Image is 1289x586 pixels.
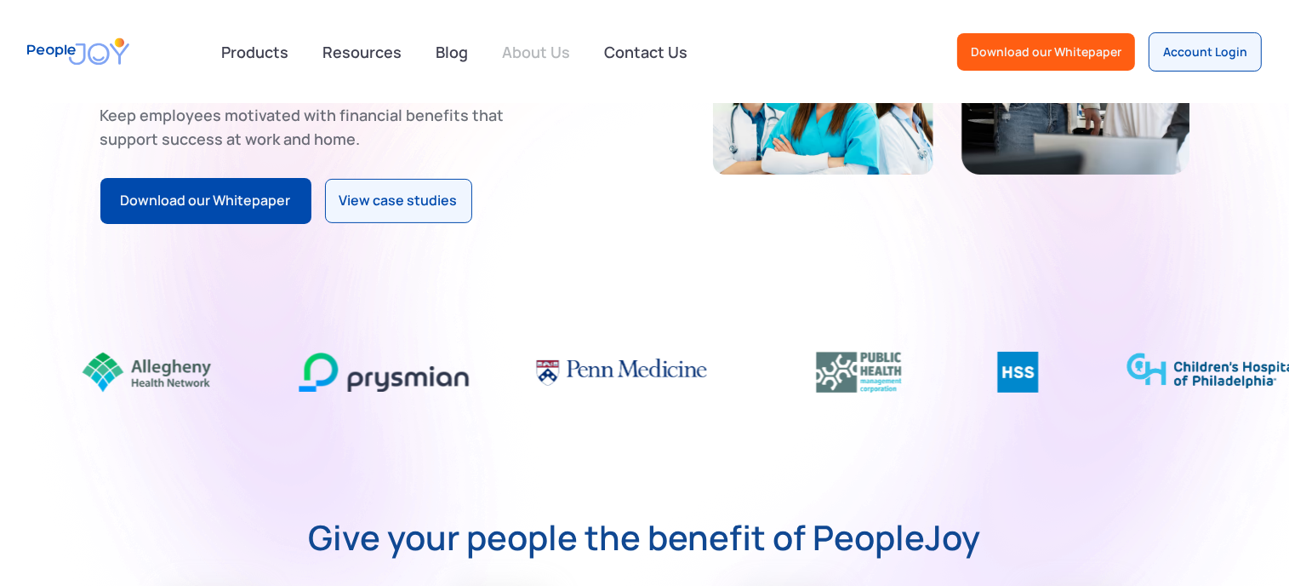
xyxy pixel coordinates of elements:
div: Keep employees motivated with financial benefits that support success at work and home. [100,103,519,151]
a: Resources [312,33,412,71]
strong: Give your people the benefit of PeopleJoy [309,520,981,554]
div: Download our Whitepaper [121,190,291,212]
a: home [27,27,129,76]
a: Download our Whitepaper [957,33,1135,71]
a: Blog [425,33,478,71]
a: About Us [492,33,580,71]
div: Products [211,35,299,69]
div: View case studies [339,190,458,212]
div: Account Login [1163,43,1247,60]
a: View case studies [325,179,472,223]
div: Download our Whitepaper [971,43,1121,60]
a: Account Login [1149,32,1262,72]
a: Download our Whitepaper [100,178,311,224]
a: Contact Us [594,33,698,71]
